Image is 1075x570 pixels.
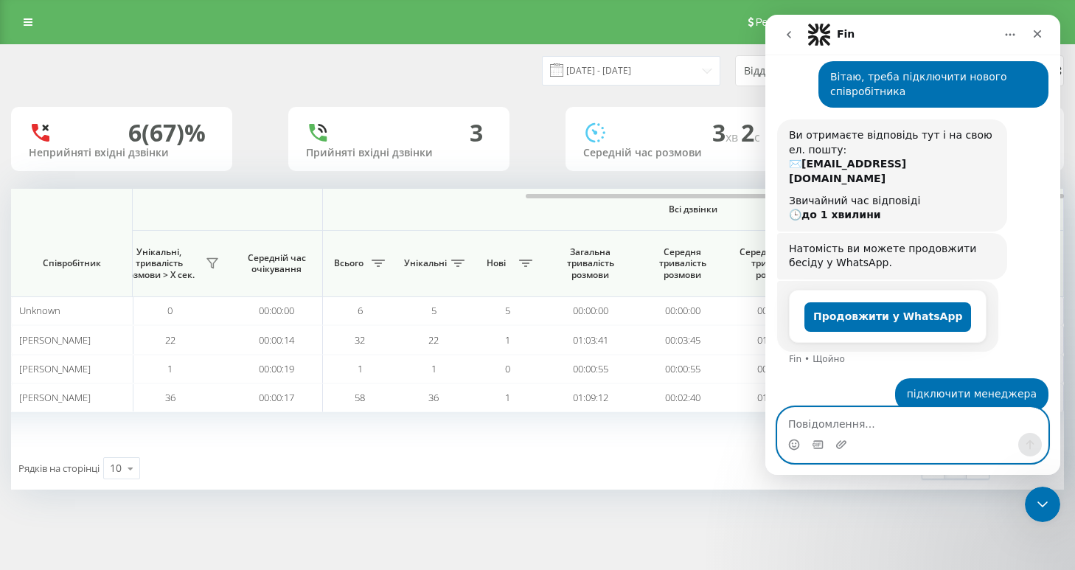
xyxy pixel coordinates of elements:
span: Співробітник [24,257,119,269]
td: 00:02:40 [636,383,728,412]
td: 00:00:55 [728,355,821,383]
span: [PERSON_NAME] [19,333,91,347]
span: Всього [330,257,367,269]
span: 5 [431,304,436,317]
span: 3 [712,117,741,148]
span: Унікальні [404,257,447,269]
span: Реферальна програма [756,16,864,28]
td: 00:00:00 [728,296,821,325]
span: 6 [358,304,363,317]
span: 1 [505,333,510,347]
td: 00:00:19 [231,355,323,383]
iframe: Intercom live chat [765,15,1060,475]
span: 32 [355,333,365,347]
span: Всі дзвінки [366,204,1020,215]
span: 1 [358,362,363,375]
span: Середній час очікування [242,252,311,275]
span: 0 [167,304,173,317]
span: 1 [431,362,436,375]
span: 5 [505,304,510,317]
td: 00:00:17 [231,383,323,412]
td: 00:00:00 [231,296,323,325]
div: Неприйняті вхідні дзвінки [29,147,215,159]
td: 01:03:41 [544,325,636,354]
td: 00:00:14 [231,325,323,354]
span: Унікальні, тривалість розмови > Х сек. [116,246,201,281]
span: Рядків на сторінці [18,462,100,475]
div: Середній час розмови [583,147,769,159]
span: Unknown [19,304,60,317]
iframe: Intercom live chat [1025,487,1060,522]
span: хв [726,129,741,145]
span: Нові [478,257,515,269]
td: 01:09:12 [728,383,821,412]
td: 00:00:55 [636,355,728,383]
div: 6 (67)% [128,119,206,147]
span: 2 [741,117,760,148]
span: 22 [165,333,175,347]
td: 00:03:45 [636,325,728,354]
div: 10 [110,461,122,476]
td: 00:00:00 [544,296,636,325]
div: Відділ/Співробітник [744,65,920,77]
td: 01:09:12 [544,383,636,412]
span: 36 [428,391,439,404]
span: Загальна тривалість розмови [555,246,625,281]
span: [PERSON_NAME] [19,362,91,375]
span: 0 [505,362,510,375]
td: 00:00:55 [544,355,636,383]
span: Середньоденна тривалість розмови [740,246,810,281]
td: 00:00:00 [636,296,728,325]
td: 01:03:41 [728,325,821,354]
span: 58 [355,391,365,404]
span: c [754,129,760,145]
span: 22 [428,333,439,347]
div: 3 [470,119,483,147]
span: 1 [505,391,510,404]
span: Середня тривалість розмови [647,246,717,281]
span: 36 [165,391,175,404]
span: 1 [167,362,173,375]
div: Прийняті вхідні дзвінки [306,147,492,159]
span: [PERSON_NAME] [19,391,91,404]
